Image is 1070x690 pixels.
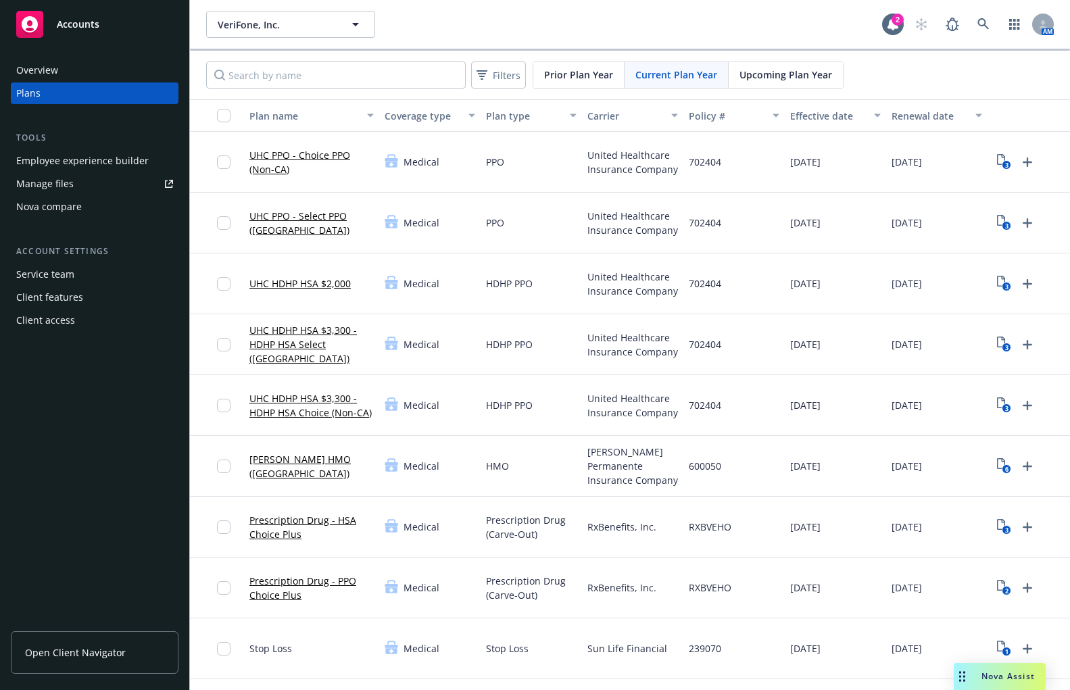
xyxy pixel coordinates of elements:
a: Overview [11,59,178,81]
button: Plan name [244,99,379,132]
span: PPO [486,155,504,169]
div: Tools [11,131,178,145]
text: 3 [1004,161,1008,170]
span: 239070 [689,641,721,656]
span: 600050 [689,459,721,473]
button: Filters [471,61,526,89]
span: Nova Assist [981,670,1035,682]
div: Plan name [249,109,359,123]
span: [DATE] [892,216,922,230]
div: Service team [16,264,74,285]
input: Toggle Row Selected [217,338,230,351]
a: Upload Plan Documents [1017,212,1038,234]
span: 702404 [689,398,721,412]
text: 3 [1004,343,1008,352]
div: Plan type [486,109,562,123]
span: [DATE] [892,520,922,534]
div: Account settings [11,245,178,258]
span: Medical [404,581,439,595]
button: Policy # [683,99,785,132]
a: Plans [11,82,178,104]
span: Medical [404,216,439,230]
button: Carrier [582,99,683,132]
span: RXBVEHO [689,520,731,534]
a: Service team [11,264,178,285]
a: Upload Plan Documents [1017,577,1038,599]
span: Sun Life Financial [587,641,667,656]
span: HDHP PPO [486,276,533,291]
span: United Healthcare Insurance Company [587,330,678,359]
input: Toggle Row Selected [217,216,230,230]
a: View Plan Documents [993,273,1015,295]
div: Policy # [689,109,764,123]
div: Effective date [790,109,866,123]
span: 702404 [689,155,721,169]
span: [DATE] [892,337,922,351]
a: Start snowing [908,11,935,38]
span: Upcoming Plan Year [739,68,832,82]
span: VeriFone, Inc. [218,18,335,32]
div: 2 [892,14,904,26]
span: United Healthcare Insurance Company [587,391,678,420]
span: [DATE] [892,641,922,656]
a: Accounts [11,5,178,43]
text: 6 [1004,465,1008,474]
text: 3 [1004,282,1008,291]
span: 702404 [689,216,721,230]
input: Select all [217,109,230,122]
a: Prescription Drug - HSA Choice Plus [249,513,374,541]
div: Nova compare [16,196,82,218]
div: Employee experience builder [16,150,149,172]
div: Coverage type [385,109,460,123]
span: RXBVEHO [689,581,731,595]
div: Manage files [16,173,74,195]
text: 3 [1004,526,1008,535]
a: Upload Plan Documents [1017,638,1038,660]
span: [DATE] [790,520,821,534]
span: Filters [474,66,523,85]
button: Nova Assist [954,663,1046,690]
span: Medical [404,459,439,473]
span: United Healthcare Insurance Company [587,270,678,298]
a: UHC HDHP HSA $2,000 [249,276,351,291]
button: Coverage type [379,99,481,132]
button: Effective date [785,99,886,132]
span: 702404 [689,276,721,291]
a: UHC HDHP HSA $3,300 - HDHP HSA Select ([GEOGRAPHIC_DATA]) [249,323,374,366]
text: 1 [1004,647,1008,656]
div: Renewal date [892,109,967,123]
div: Client access [16,310,75,331]
span: [DATE] [790,216,821,230]
span: Medical [404,276,439,291]
div: Plans [16,82,41,104]
a: View Plan Documents [993,638,1015,660]
a: View Plan Documents [993,395,1015,416]
span: [PERSON_NAME] Permanente Insurance Company [587,445,678,487]
div: Drag to move [954,663,971,690]
span: Medical [404,398,439,412]
span: United Healthcare Insurance Company [587,148,678,176]
span: Filters [493,68,520,82]
span: [DATE] [790,581,821,595]
span: [DATE] [892,398,922,412]
a: Report a Bug [939,11,966,38]
span: [DATE] [790,276,821,291]
span: HDHP PPO [486,398,533,412]
span: HMO [486,459,509,473]
a: Upload Plan Documents [1017,334,1038,355]
a: Search [970,11,997,38]
input: Toggle Row Selected [217,520,230,534]
a: Nova compare [11,196,178,218]
a: View Plan Documents [993,516,1015,538]
a: UHC HDHP HSA $3,300 - HDHP HSA Choice (Non-CA) [249,391,374,420]
text: 2 [1004,587,1008,595]
a: View Plan Documents [993,455,1015,477]
span: [DATE] [790,398,821,412]
div: Carrier [587,109,663,123]
a: View Plan Documents [993,577,1015,599]
input: Toggle Row Selected [217,155,230,169]
span: Current Plan Year [635,68,717,82]
span: Medical [404,155,439,169]
input: Toggle Row Selected [217,277,230,291]
a: View Plan Documents [993,212,1015,234]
